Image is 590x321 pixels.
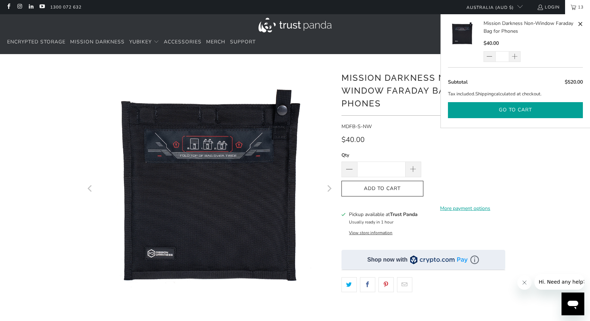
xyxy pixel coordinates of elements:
[129,38,152,45] span: YubiKey
[164,38,202,45] span: Accessories
[16,4,22,10] a: Trust Panda Australia on Instagram
[259,18,331,32] img: Trust Panda Australia
[448,20,476,48] img: Mission Darkness Non-Window Faraday Bag for Phones
[341,135,365,144] span: $40.00
[4,5,51,11] span: Hi. Need any help?
[484,40,499,47] span: $40.00
[70,38,125,45] span: Mission Darkness
[70,34,125,51] a: Mission Darkness
[349,186,416,192] span: Add to Cart
[448,79,468,85] span: Subtotal
[349,219,393,225] small: Usually ready in 1 hour
[537,3,560,11] a: Login
[230,38,256,45] span: Support
[39,4,45,10] a: Trust Panda Australia on YouTube
[341,277,357,292] a: Share this on Twitter
[341,70,505,110] h1: Mission Darkness Non-Window Faraday Bag for Phones
[390,211,418,218] b: Trust Panda
[397,277,412,292] a: Email this to a friend
[448,90,583,98] p: Tax included. calculated at checkout.
[448,20,484,62] a: Mission Darkness Non-Window Faraday Bag for Phones
[341,123,372,130] span: MDFB-S-NW
[7,38,66,45] span: Encrypted Storage
[50,3,82,11] a: 1300 072 632
[517,275,532,290] iframe: Close message
[5,4,11,10] a: Trust Panda Australia on Facebook
[448,102,583,118] button: Go to cart
[7,34,256,51] nav: Translation missing: en.navigation.header.main_nav
[206,34,225,51] a: Merch
[206,38,225,45] span: Merch
[534,274,584,290] iframe: Message from company
[230,34,256,51] a: Support
[129,34,159,51] summary: YubiKey
[378,277,394,292] a: Share this on Pinterest
[565,79,583,85] span: $520.00
[7,34,66,51] a: Encrypted Storage
[360,277,375,292] a: Share this on Facebook
[85,65,334,314] a: Mission Darkness Non-Window Faraday Bag for Phones
[341,151,421,159] label: Qty
[475,90,494,98] a: Shipping
[349,230,392,236] button: View store information
[341,181,423,197] button: Add to Cart
[367,256,408,264] div: Shop now with
[164,34,202,51] a: Accessories
[28,4,34,10] a: Trust Panda Australia on LinkedIn
[425,205,505,212] a: More payment options
[484,20,576,36] a: Mission Darkness Non-Window Faraday Bag for Phones
[85,65,96,314] button: Previous
[562,293,584,315] iframe: Button to launch messaging window
[323,65,335,314] button: Next
[349,211,418,218] h3: Pickup available at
